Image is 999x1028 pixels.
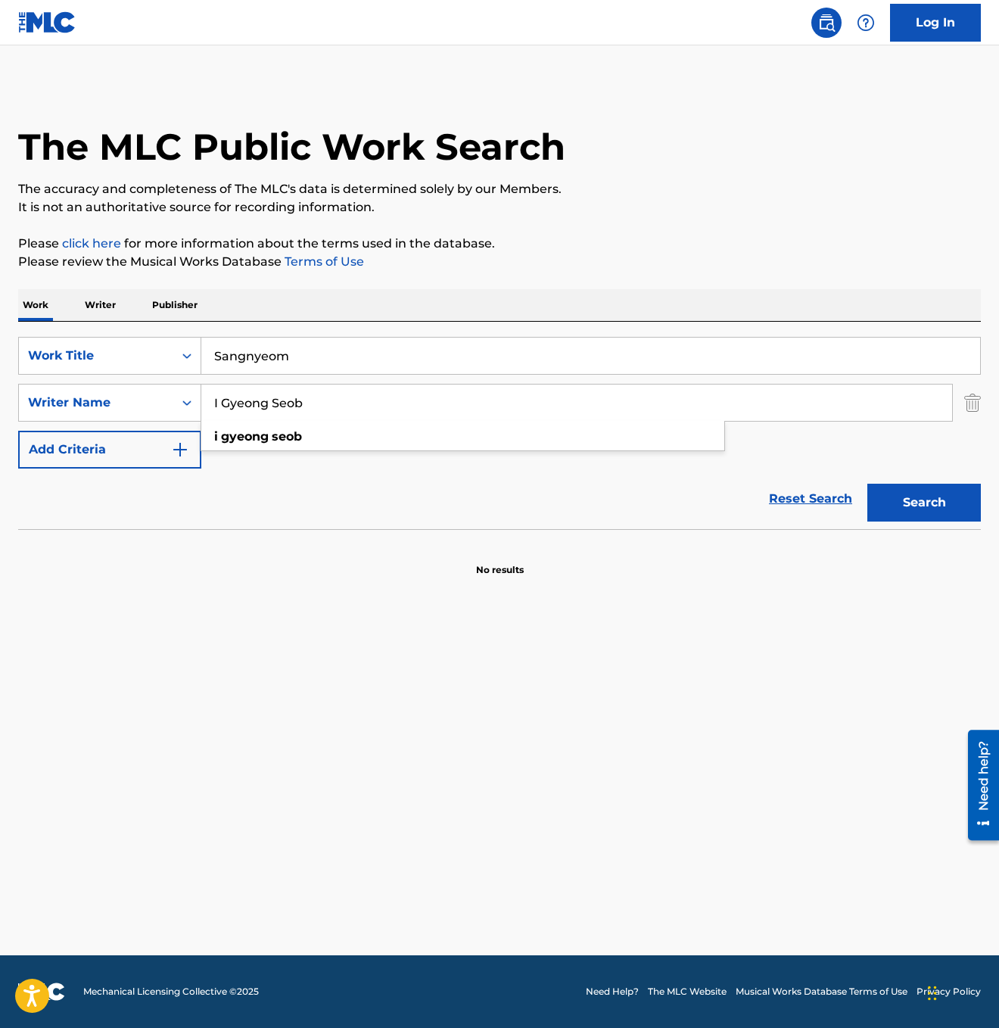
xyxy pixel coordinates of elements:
div: Writer Name [28,394,164,412]
a: The MLC Website [648,985,727,998]
a: Musical Works Database Terms of Use [736,985,907,998]
img: search [817,14,836,32]
p: Writer [80,289,120,321]
div: Drag [928,970,937,1016]
form: Search Form [18,337,981,529]
button: Search [867,484,981,522]
button: Add Criteria [18,431,201,469]
iframe: Resource Center [957,724,999,846]
h1: The MLC Public Work Search [18,124,565,170]
a: Reset Search [761,482,860,516]
img: logo [18,983,65,1001]
img: MLC Logo [18,11,76,33]
a: click here [62,236,121,251]
p: No results [476,545,524,577]
p: Publisher [148,289,202,321]
img: 9d2ae6d4665cec9f34b9.svg [171,441,189,459]
a: Need Help? [586,985,639,998]
div: Work Title [28,347,164,365]
p: Please review the Musical Works Database [18,253,981,271]
p: Work [18,289,53,321]
img: Delete Criterion [964,384,981,422]
a: Public Search [811,8,842,38]
div: Help [851,8,881,38]
p: It is not an authoritative source for recording information. [18,198,981,217]
span: Mechanical Licensing Collective © 2025 [83,985,259,998]
strong: seob [272,429,302,444]
p: Please for more information about the terms used in the database. [18,235,981,253]
strong: gyeong [221,429,269,444]
p: The accuracy and completeness of The MLC's data is determined solely by our Members. [18,180,981,198]
a: Privacy Policy [917,985,981,998]
a: Log In [890,4,981,42]
strong: i [214,429,218,444]
img: help [857,14,875,32]
iframe: Chat Widget [923,955,999,1028]
a: Terms of Use [282,254,364,269]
